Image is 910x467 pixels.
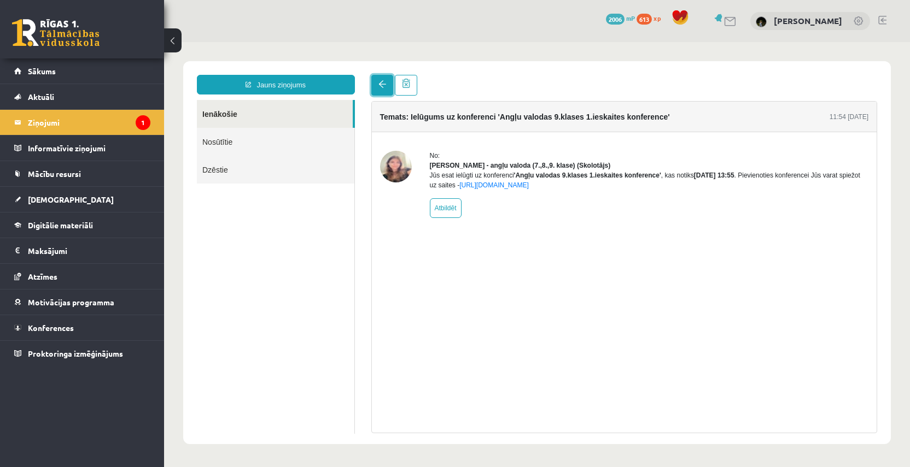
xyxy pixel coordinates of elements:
a: [PERSON_NAME] [774,15,842,26]
span: Aktuāli [28,92,54,102]
a: Proktoringa izmēģinājums [14,341,150,366]
span: Mācību resursi [28,169,81,179]
a: Mācību resursi [14,161,150,186]
span: Proktoringa izmēģinājums [28,348,123,358]
a: Nosūtītie [33,86,190,114]
img: Katrīna Arāja [756,16,767,27]
b: 'Angļu valodas 9.klases 1.ieskaites konference' [350,129,497,137]
a: Ienākošie [33,58,189,86]
span: 613 [637,14,652,25]
div: No: [266,109,705,119]
a: Digitālie materiāli [14,212,150,238]
a: Sākums [14,58,150,84]
a: [DEMOGRAPHIC_DATA] [14,187,150,212]
b: [DATE] 13:55 [530,129,570,137]
a: Rīgas 1. Tālmācības vidusskola [12,19,100,46]
legend: Maksājumi [28,238,150,263]
a: [URL][DOMAIN_NAME] [295,139,365,147]
h4: Temats: Ielūgums uz konferenci 'Angļu valodas 9.klases 1.ieskaites konference' [216,70,506,79]
div: 11:54 [DATE] [666,70,704,80]
a: Atbildēt [266,156,297,176]
a: 2006 mP [606,14,635,22]
legend: Informatīvie ziņojumi [28,135,150,161]
span: Digitālie materiāli [28,220,93,230]
a: Atzīmes [14,264,150,289]
span: Sākums [28,66,56,76]
div: Jūs esat ielūgti uz konferenci , kas notiks . Pievienoties konferencei Jūs varat spiežot uz saites - [266,128,705,148]
a: Dzēstie [33,114,190,141]
span: Atzīmes [28,271,57,281]
i: 1 [136,115,150,130]
a: Konferences [14,315,150,340]
strong: [PERSON_NAME] - angļu valoda (7.,8.,9. klase) (Skolotājs) [266,120,447,127]
span: xp [654,14,661,22]
span: Motivācijas programma [28,297,114,307]
span: 2006 [606,14,625,25]
a: Informatīvie ziņojumi [14,135,150,161]
a: Maksājumi [14,238,150,263]
a: Motivācijas programma [14,289,150,315]
a: Ziņojumi1 [14,110,150,135]
span: Konferences [28,323,74,333]
img: Laila Priedīte-Dimiņa - angļu valoda (7.,8.,9. klase) [216,109,248,140]
a: 613 xp [637,14,666,22]
a: Aktuāli [14,84,150,109]
span: mP [626,14,635,22]
a: Jauns ziņojums [33,33,191,52]
span: [DEMOGRAPHIC_DATA] [28,194,114,204]
legend: Ziņojumi [28,110,150,135]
